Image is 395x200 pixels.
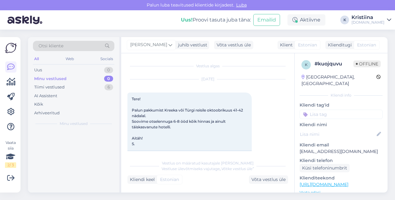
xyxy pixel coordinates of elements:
[234,2,249,8] span: Luba
[278,42,293,48] div: Klient
[300,131,375,138] input: Lisa nimi
[132,97,244,146] span: Tere! Palun pakkumist Kreeka või Türgi reisile oktoobrikuus 41-42 nädalal. Soovime otselennuga 6-...
[300,110,383,119] input: Lisa tag
[300,93,383,98] div: Kliendi info
[300,102,383,108] p: Kliendi tag'id
[104,76,113,82] div: 0
[300,175,383,181] p: Klienditeekond
[99,55,114,63] div: Socials
[127,176,155,183] div: Kliendi keel
[5,162,16,168] div: 2 / 3
[340,16,349,24] div: K
[64,55,75,63] div: Web
[353,60,381,67] span: Offline
[300,148,383,155] p: [EMAIL_ADDRESS][DOMAIN_NAME]
[300,142,383,148] p: Kliendi email
[214,41,253,49] div: Võta vestlus üle
[181,16,251,24] div: Proovi tasuta juba täna:
[325,42,352,48] div: Klienditugi
[351,15,384,20] div: Kristiina
[5,42,17,54] img: Askly Logo
[315,60,353,68] div: # kuojquvu
[39,43,63,49] span: Otsi kliente
[104,84,113,90] div: 6
[34,93,57,99] div: AI Assistent
[181,17,193,23] b: Uus!
[5,140,16,168] div: Vaata siia
[34,110,60,116] div: Arhiveeritud
[220,166,254,171] i: „Võtke vestlus üle”
[298,42,317,48] span: Estonian
[34,67,42,73] div: Uus
[162,161,254,165] span: Vestlus on määratud kasutajale [PERSON_NAME]
[34,76,67,82] div: Minu vestlused
[300,121,383,128] p: Kliendi nimi
[127,63,288,69] div: Vestlus algas
[160,176,179,183] span: Estonian
[162,166,254,171] span: Vestluse ülevõtmiseks vajutage
[300,190,383,195] p: Vaata edasi ...
[351,20,384,25] div: [DOMAIN_NAME]
[60,121,88,126] span: Minu vestlused
[301,74,376,87] div: [GEOGRAPHIC_DATA], [GEOGRAPHIC_DATA]
[104,67,113,73] div: 0
[253,14,280,26] button: Emailid
[351,15,391,25] a: Kristiina[DOMAIN_NAME]
[300,182,348,187] a: [URL][DOMAIN_NAME]
[357,42,376,48] span: Estonian
[33,55,40,63] div: All
[300,157,383,164] p: Kliendi telefon
[300,164,350,172] div: Küsi telefoninumbrit
[127,76,288,82] div: [DATE]
[130,41,167,48] span: [PERSON_NAME]
[34,84,65,90] div: Tiimi vestlused
[176,42,207,48] div: juhib vestlust
[34,101,43,107] div: Kõik
[305,62,308,67] span: k
[249,175,288,184] div: Võta vestlus üle
[287,14,325,26] div: Aktiivne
